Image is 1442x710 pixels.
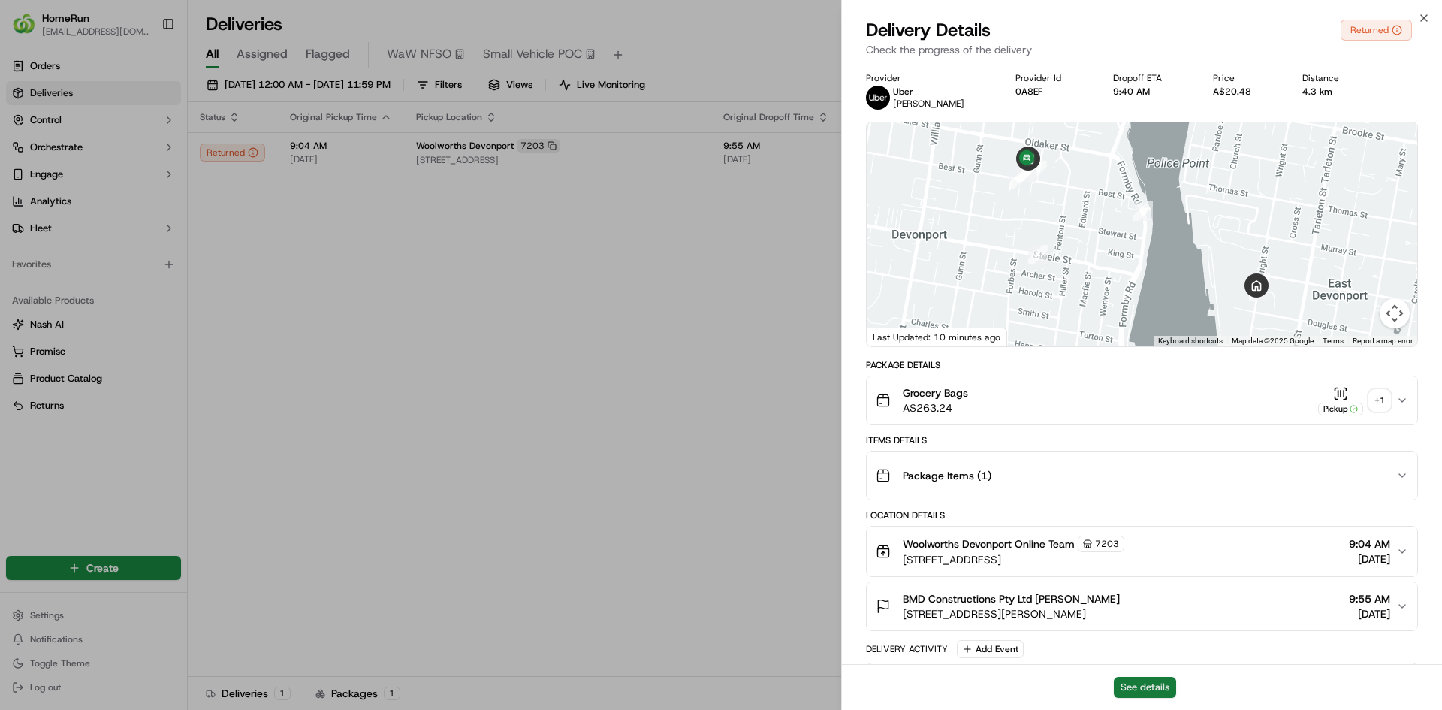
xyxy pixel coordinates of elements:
[51,144,246,159] div: Start new chat
[149,255,182,266] span: Pylon
[1114,677,1176,698] button: See details
[866,42,1418,57] p: Check the progress of the delivery
[1017,162,1036,182] div: 18
[1318,403,1363,415] div: Pickup
[1380,298,1410,328] button: Map camera controls
[903,468,991,483] span: Package Items ( 1 )
[903,536,1075,551] span: Woolworths Devonport Online Team
[1133,201,1153,221] div: 17
[1250,273,1270,292] div: 11
[866,18,991,42] span: Delivery Details
[15,144,42,171] img: 1736555255976-a54dd68f-1ca7-489b-9aae-adbdc363a1c4
[1349,551,1390,566] span: [DATE]
[1349,536,1390,551] span: 9:04 AM
[1349,606,1390,621] span: [DATE]
[867,452,1417,500] button: Package Items (1)
[142,218,241,233] span: API Documentation
[1323,337,1344,345] a: Terms (opens in new tab)
[867,527,1417,576] button: Woolworths Devonport Online Team7203[STREET_ADDRESS]9:04 AM[DATE]
[866,643,948,655] div: Delivery Activity
[867,582,1417,630] button: BMD Constructions Pty Ltd [PERSON_NAME][STREET_ADDRESS][PERSON_NAME]9:55 AM[DATE]
[1318,386,1390,415] button: Pickup+1
[866,86,890,110] img: uber-new-logo.jpeg
[1302,86,1366,98] div: 4.3 km
[255,148,273,166] button: Start new chat
[1027,161,1047,180] div: 1
[1028,245,1048,264] div: 4
[870,327,920,346] img: Google
[866,359,1418,371] div: Package Details
[51,159,190,171] div: We're available if you need us!
[1232,337,1314,345] span: Map data ©2025 Google
[1015,72,1088,84] div: Provider Id
[903,606,1120,621] span: [STREET_ADDRESS][PERSON_NAME]
[1318,386,1363,415] button: Pickup
[1158,336,1223,346] button: Keyboard shortcuts
[1341,20,1412,41] button: Returned
[1302,72,1366,84] div: Distance
[903,591,1120,606] span: BMD Constructions Pty Ltd [PERSON_NAME]
[1213,86,1278,98] div: A$20.48
[106,254,182,266] a: Powered byPylon
[867,328,1007,346] div: Last Updated: 10 minutes ago
[1369,390,1390,411] div: + 1
[15,219,27,231] div: 📗
[39,97,270,113] input: Got a question? Start typing here...
[1113,72,1189,84] div: Dropoff ETA
[903,385,968,400] span: Grocery Bags
[903,552,1124,567] span: [STREET_ADDRESS]
[903,400,968,415] span: A$263.24
[957,640,1024,658] button: Add Event
[127,219,139,231] div: 💻
[121,212,247,239] a: 💻API Documentation
[1353,337,1413,345] a: Report a map error
[870,327,920,346] a: Open this area in Google Maps (opens a new window)
[867,376,1417,424] button: Grocery BagsA$263.24Pickup+1
[1213,72,1278,84] div: Price
[15,15,45,45] img: Nash
[30,218,115,233] span: Knowledge Base
[893,86,964,98] p: Uber
[15,60,273,84] p: Welcome 👋
[1349,591,1390,606] span: 9:55 AM
[1095,538,1119,550] span: 7203
[1113,86,1189,98] div: 9:40 AM
[866,434,1418,446] div: Items Details
[893,98,964,110] span: [PERSON_NAME]
[866,509,1418,521] div: Location Details
[1015,86,1042,98] button: 0A8EF
[866,72,991,84] div: Provider
[9,212,121,239] a: 📗Knowledge Base
[1009,169,1028,189] div: 2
